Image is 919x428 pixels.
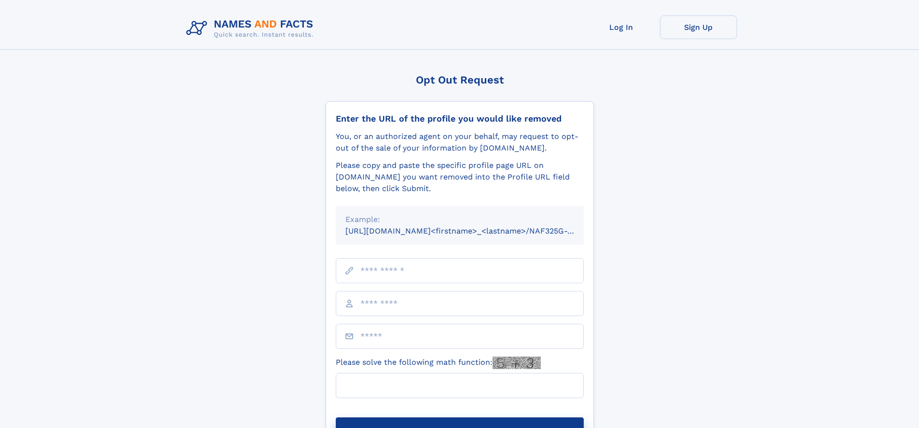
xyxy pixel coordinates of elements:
[345,226,602,235] small: [URL][DOMAIN_NAME]<firstname>_<lastname>/NAF325G-xxxxxxxx
[336,357,541,369] label: Please solve the following math function:
[336,113,584,124] div: Enter the URL of the profile you would like removed
[326,74,594,86] div: Opt Out Request
[182,15,321,41] img: Logo Names and Facts
[660,15,737,39] a: Sign Up
[336,160,584,194] div: Please copy and paste the specific profile page URL on [DOMAIN_NAME] you want removed into the Pr...
[336,131,584,154] div: You, or an authorized agent on your behalf, may request to opt-out of the sale of your informatio...
[345,214,574,225] div: Example:
[583,15,660,39] a: Log In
